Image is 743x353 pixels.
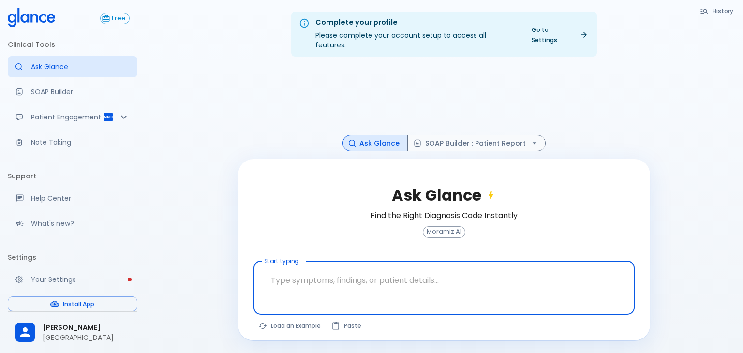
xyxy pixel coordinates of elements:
div: [PERSON_NAME][GEOGRAPHIC_DATA] [8,316,137,349]
a: Get help from our support team [8,188,137,209]
p: Ask Glance [31,62,130,72]
li: Settings [8,246,137,269]
p: Your Settings [31,275,130,284]
div: Patient Reports & Referrals [8,106,137,128]
a: Docugen: Compose a clinical documentation in seconds [8,81,137,103]
span: [PERSON_NAME] [43,323,130,333]
button: Load a random example [253,319,327,333]
li: Clinical Tools [8,33,137,56]
div: Complete your profile [315,17,518,28]
h6: Find the Right Diagnosis Code Instantly [371,209,518,222]
p: Note Taking [31,137,130,147]
a: Please complete account setup [8,269,137,290]
p: SOAP Builder [31,87,130,97]
button: Paste from clipboard [327,319,367,333]
label: Start typing... [264,257,301,265]
div: Recent updates and feature releases [8,213,137,234]
p: Help Center [31,193,130,203]
p: What's new? [31,219,130,228]
div: Please complete your account setup to access all features. [315,15,518,54]
p: Patient Engagement [31,112,103,122]
a: Advanced note-taking [8,132,137,153]
button: Install App [8,296,137,311]
h2: Ask Glance [392,186,497,205]
button: SOAP Builder : Patient Report [407,135,546,152]
li: Support [8,164,137,188]
a: Moramiz: Find ICD10AM codes instantly [8,56,137,77]
span: Moramiz AI [423,228,465,235]
a: Click to view or change your subscription [100,13,137,24]
span: Free [108,15,129,22]
button: Free [100,13,130,24]
button: History [695,4,739,18]
button: Ask Glance [342,135,408,152]
a: Go to Settings [526,23,593,47]
p: [GEOGRAPHIC_DATA] [43,333,130,342]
